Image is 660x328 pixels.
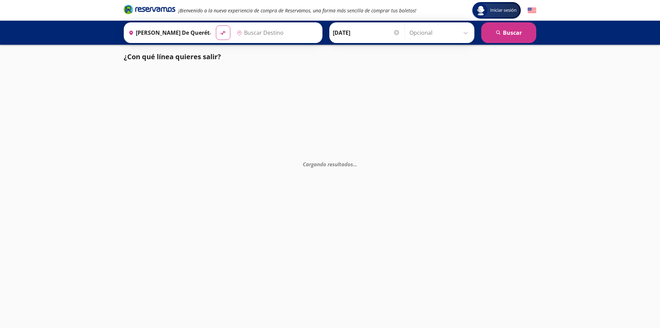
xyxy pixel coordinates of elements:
[481,22,536,43] button: Buscar
[124,4,175,17] a: Brand Logo
[353,160,354,167] span: .
[487,7,519,14] span: Iniciar sesión
[303,160,357,167] em: Cargando resultados
[124,52,221,62] p: ¿Con qué línea quieres salir?
[234,24,319,41] input: Buscar Destino
[528,6,536,15] button: English
[124,4,175,14] i: Brand Logo
[409,24,471,41] input: Opcional
[356,160,357,167] span: .
[178,7,416,14] em: ¡Bienvenido a la nueva experiencia de compra de Reservamos, una forma más sencilla de comprar tus...
[333,24,400,41] input: Elegir Fecha
[354,160,356,167] span: .
[126,24,210,41] input: Buscar Origen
